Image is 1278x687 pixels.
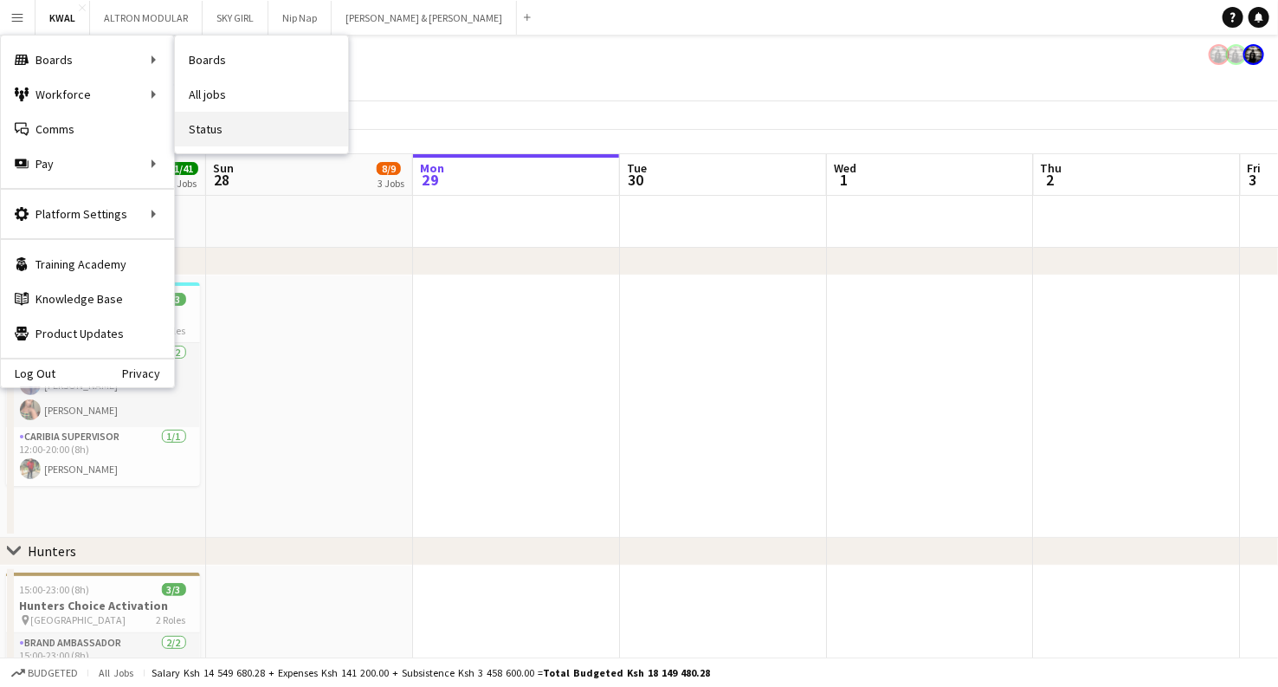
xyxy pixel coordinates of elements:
[268,1,332,35] button: Nip Nap
[31,613,126,626] span: [GEOGRAPHIC_DATA]
[332,1,517,35] button: [PERSON_NAME] & [PERSON_NAME]
[543,666,710,679] span: Total Budgeted Ksh 18 149 480.28
[9,664,81,683] button: Budgeted
[1,282,174,316] a: Knowledge Base
[378,177,404,190] div: 3 Jobs
[377,162,401,175] span: 8/9
[1,197,174,231] div: Platform Settings
[164,162,198,175] span: 41/41
[624,170,647,190] span: 30
[35,1,90,35] button: KWAL
[1,146,174,181] div: Pay
[1245,170,1262,190] span: 3
[6,598,200,613] h3: Hunters Choice Activation
[28,542,76,560] div: Hunters
[90,1,203,35] button: ALTRON MODULAR
[175,77,348,112] a: All jobs
[20,583,90,596] span: 15:00-23:00 (8h)
[1,42,174,77] div: Boards
[1,112,174,146] a: Comms
[1,316,174,351] a: Product Updates
[1226,44,1247,65] app-user-avatar: simon yonni
[1,77,174,112] div: Workforce
[157,613,186,626] span: 2 Roles
[162,583,186,596] span: 3/3
[831,170,856,190] span: 1
[1,247,174,282] a: Training Academy
[1038,170,1062,190] span: 2
[834,160,856,176] span: Wed
[122,366,174,380] a: Privacy
[1041,160,1062,176] span: Thu
[165,177,197,190] div: 21 Jobs
[213,160,234,176] span: Sun
[175,42,348,77] a: Boards
[627,160,647,176] span: Tue
[28,667,78,679] span: Budgeted
[175,112,348,146] a: Status
[210,170,234,190] span: 28
[420,160,444,176] span: Mon
[95,666,137,679] span: All jobs
[1243,44,1264,65] app-user-avatar: simon yonni
[417,170,444,190] span: 29
[1,366,55,380] a: Log Out
[1248,160,1262,176] span: Fri
[6,427,200,486] app-card-role: CARIBIA SUPERVISOR1/112:00-20:00 (8h)[PERSON_NAME]
[152,666,710,679] div: Salary Ksh 14 549 680.28 + Expenses Ksh 141 200.00 + Subsistence Ksh 3 458 600.00 =
[1209,44,1230,65] app-user-avatar: simon yonni
[203,1,268,35] button: SKY GIRL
